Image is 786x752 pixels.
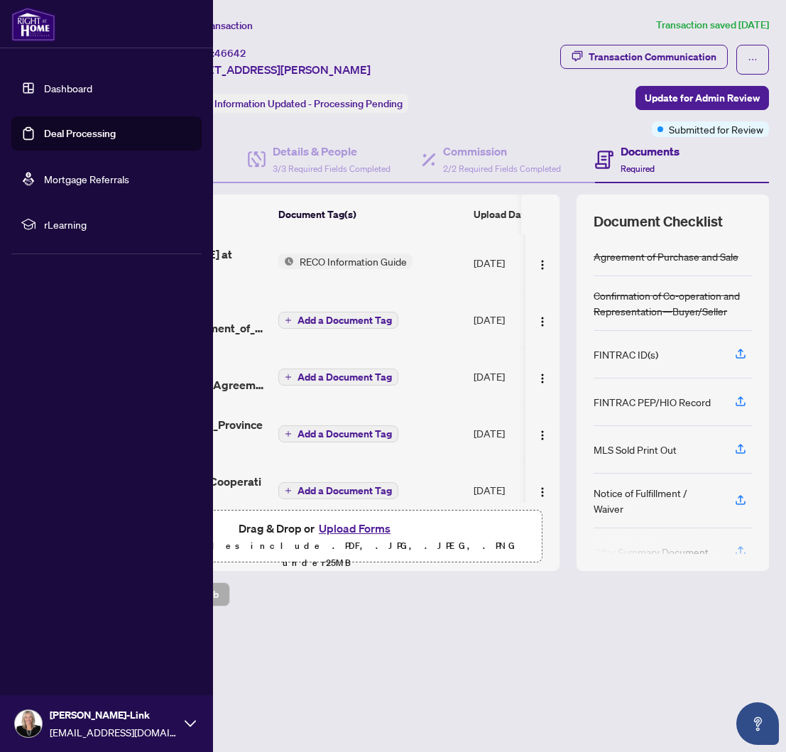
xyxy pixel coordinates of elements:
[594,485,718,516] div: Notice of Fulfillment / Waiver
[537,373,548,384] img: Logo
[273,195,468,234] th: Document Tag(s)
[621,143,679,160] h4: Documents
[92,511,542,580] span: Drag & Drop orUpload FormsSupported files include .PDF, .JPG, .JPEG, .PNG under25MB
[44,82,92,94] a: Dashboard
[468,195,564,234] th: Upload Date
[594,442,677,457] div: MLS Sold Print Out
[214,47,246,60] span: 46642
[176,61,371,78] span: [STREET_ADDRESS][PERSON_NAME]
[278,481,398,500] button: Add a Document Tag
[621,163,655,174] span: Required
[285,430,292,437] span: plus
[531,308,554,331] button: Logo
[278,482,398,499] button: Add a Document Tag
[278,368,398,386] button: Add a Document Tag
[635,86,769,110] button: Update for Admin Review
[298,315,392,325] span: Add a Document Tag
[50,724,178,740] span: [EMAIL_ADDRESS][DOMAIN_NAME]
[656,17,769,33] article: Transaction saved [DATE]
[531,365,554,388] button: Logo
[214,97,403,110] span: Information Updated - Processing Pending
[589,45,716,68] div: Transaction Communication
[669,121,763,137] span: Submitted for Review
[474,207,530,222] span: Upload Date
[315,519,395,538] button: Upload Forms
[11,7,55,41] img: logo
[50,707,178,723] span: [PERSON_NAME]-Link
[736,702,779,745] button: Open asap
[298,429,392,439] span: Add a Document Tag
[468,348,564,405] td: [DATE]
[594,347,658,362] div: FINTRAC ID(s)
[176,94,408,113] div: Status:
[537,316,548,327] img: Logo
[278,311,398,329] button: Add a Document Tag
[537,486,548,498] img: Logo
[537,430,548,441] img: Logo
[177,19,253,32] span: View Transaction
[44,173,129,185] a: Mortgage Referrals
[278,312,398,329] button: Add a Document Tag
[298,372,392,382] span: Add a Document Tag
[748,55,758,65] span: ellipsis
[443,143,561,160] h4: Commission
[44,217,192,232] span: rLearning
[273,163,391,174] span: 3/3 Required Fields Completed
[537,259,548,271] img: Logo
[273,143,391,160] h4: Details & People
[278,425,398,442] button: Add a Document Tag
[278,254,413,269] button: Status IconRECO Information Guide
[285,317,292,324] span: plus
[294,254,413,269] span: RECO Information Guide
[239,519,395,538] span: Drag & Drop or
[285,374,292,381] span: plus
[594,212,723,231] span: Document Checklist
[298,486,392,496] span: Add a Document Tag
[594,394,711,410] div: FINTRAC PEP/HIO Record
[468,291,564,348] td: [DATE]
[531,479,554,501] button: Logo
[468,462,564,518] td: [DATE]
[15,710,42,737] img: Profile Icon
[443,163,561,174] span: 2/2 Required Fields Completed
[531,251,554,274] button: Logo
[468,234,564,291] td: [DATE]
[278,254,294,269] img: Status Icon
[100,538,533,572] p: Supported files include .PDF, .JPG, .JPEG, .PNG under 25 MB
[44,127,116,140] a: Deal Processing
[594,288,752,319] div: Confirmation of Co-operation and Representation—Buyer/Seller
[531,422,554,445] button: Logo
[560,45,728,69] button: Transaction Communication
[645,87,760,109] span: Update for Admin Review
[594,249,738,264] div: Agreement of Purchase and Sale
[278,369,398,386] button: Add a Document Tag
[285,487,292,494] span: plus
[468,405,564,462] td: [DATE]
